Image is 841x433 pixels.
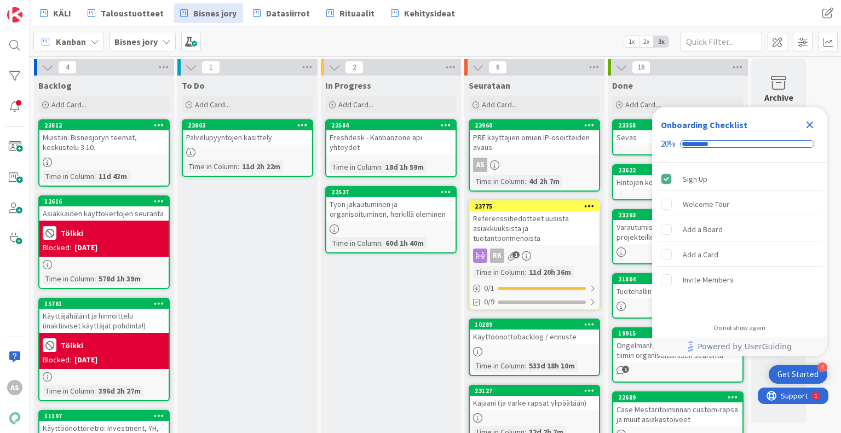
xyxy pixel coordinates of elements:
[613,120,742,145] div: 23358Sevas
[39,120,169,154] div: 23812Muistiin: Bisnesjoryn teemat, keskustelu 3.10.
[618,122,742,129] div: 23358
[43,273,94,285] div: Time in Column
[470,120,599,154] div: 23960PRE käyttäjien omien IP-osoitteiden avaus
[526,175,562,187] div: 4d 2h 7m
[381,161,383,173] span: :
[182,80,205,91] span: To Do
[613,220,742,244] div: Varautumissuunnitelma Kenno projekteille
[470,396,599,410] div: Kajaani (ja varke rapsat ylipäätään)
[698,340,792,353] span: Powered by UserGuiding
[613,392,742,426] div: 22689Case Mestaritoiminnan custom-rapsa ja muut asiakastoiveet
[473,266,525,278] div: Time in Column
[656,167,823,191] div: Sign Up is complete.
[482,100,517,109] span: Add Card...
[183,120,312,145] div: 23803Palvelupyyntöjen käsittely
[39,309,169,333] div: Käyttäjähälärit ja hinnoittelu (inaktiiviset käyttäjät pohdinta!)
[656,243,823,267] div: Add a Card is incomplete.
[338,100,373,109] span: Add Card...
[43,170,94,182] div: Time in Column
[526,360,578,372] div: 533d 18h 10m
[44,122,169,129] div: 23812
[473,175,525,187] div: Time in Column
[38,80,72,91] span: Backlog
[44,198,169,205] div: 12616
[473,158,487,172] div: AS
[74,354,97,366] div: [DATE]
[94,385,96,397] span: :
[612,80,633,91] span: Done
[470,386,599,410] div: 23127Kajaani (ja varke rapsat ylipäätään)
[613,328,742,338] div: 19915
[613,165,742,189] div: 23622Hintojen korotukset
[661,118,747,131] div: Onboarding Checklist
[632,61,650,74] span: 16
[656,217,823,241] div: Add a Board is incomplete.
[470,201,599,245] div: 23775Referenssitiedotteet uusista asiakkuuksista ja tuotantoonmenoista
[613,328,742,362] div: 19915Ongelmanhallinnan käytännöt ja CS-tiimin organisoitumisen seuranta
[683,172,707,186] div: Sign Up
[683,198,729,211] div: Welcome Tour
[96,170,130,182] div: 11d 43m
[470,158,599,172] div: AS
[613,210,742,244] div: 23293Varautumissuunnitelma Kenno projekteille
[383,161,427,173] div: 18d 1h 59m
[56,35,86,48] span: Kanban
[39,206,169,221] div: Asiakkaiden käyttökertojen seuranta
[201,61,220,74] span: 1
[326,197,456,221] div: Työn jakautuminen ja organisoituminen, herkillä oleminen
[613,392,742,402] div: 22689
[39,197,169,221] div: 12616Asiakkaiden käyttökertojen seuranta
[33,3,78,23] a: KÄLI
[470,130,599,154] div: PRE käyttäjien omien IP-osoitteiden avaus
[345,61,364,74] span: 2
[57,4,60,13] div: 1
[326,130,456,154] div: Freshdesk - Kanbanzone api yhteydet
[23,2,50,15] span: Support
[683,223,723,236] div: Add a Board
[330,237,381,249] div: Time in Column
[656,192,823,216] div: Welcome Tour is incomplete.
[469,80,510,91] span: Seurataan
[195,100,230,109] span: Add Card...
[613,284,742,298] div: Tuotehallinta ja Second tier support
[43,385,94,397] div: Time in Column
[484,282,494,294] span: 0 / 1
[652,337,827,356] div: Footer
[613,338,742,362] div: Ongelmanhallinnan käytännöt ja CS-tiimin organisoitumisen seuranta
[96,273,143,285] div: 578d 1h 39m
[475,203,599,210] div: 23775
[512,251,520,258] span: 1
[683,273,734,286] div: Invite Members
[473,360,525,372] div: Time in Column
[94,273,96,285] span: :
[96,385,143,397] div: 396d 2h 27m
[339,7,375,20] span: Rituaalit
[618,330,742,337] div: 19915
[622,366,629,373] span: 1
[44,412,169,420] div: 11197
[801,116,819,134] div: Close Checklist
[777,369,819,380] div: Get Started
[114,36,158,47] b: Bisnes jory
[817,362,827,372] div: 4
[652,163,827,316] div: Checklist items
[43,354,71,366] div: Blocked:
[43,242,71,253] div: Blocked:
[470,249,599,263] div: RK
[470,201,599,211] div: 23775
[618,166,742,174] div: 23622
[658,337,822,356] a: Powered by UserGuiding
[652,107,827,356] div: Checklist Container
[525,360,526,372] span: :
[613,274,742,284] div: 21804
[639,36,654,47] span: 2x
[39,120,169,130] div: 23812
[661,139,819,149] div: Checklist progress: 20%
[475,321,599,328] div: 10289
[470,281,599,295] div: 0/1
[661,139,676,149] div: 20%
[470,330,599,344] div: Käyttöönottobacklog / ennuste
[74,242,97,253] div: [DATE]
[58,61,77,74] span: 4
[53,7,71,20] span: KÄLI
